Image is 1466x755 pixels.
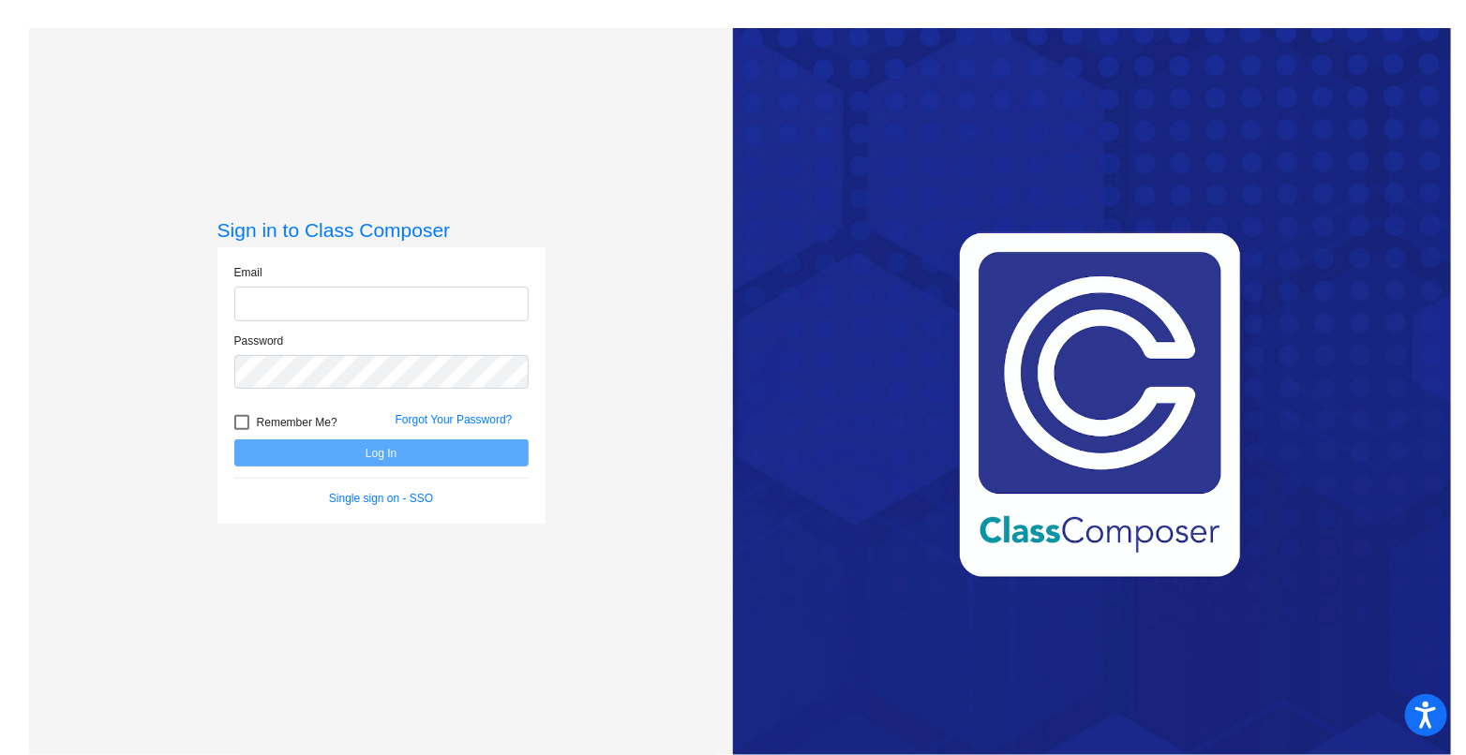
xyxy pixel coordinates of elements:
a: Forgot Your Password? [396,413,513,426]
button: Log In [234,439,529,466]
span: Remember Me? [257,411,337,434]
a: Single sign on - SSO [329,492,433,505]
label: Email [234,264,262,281]
h3: Sign in to Class Composer [217,218,546,242]
label: Password [234,333,284,349]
